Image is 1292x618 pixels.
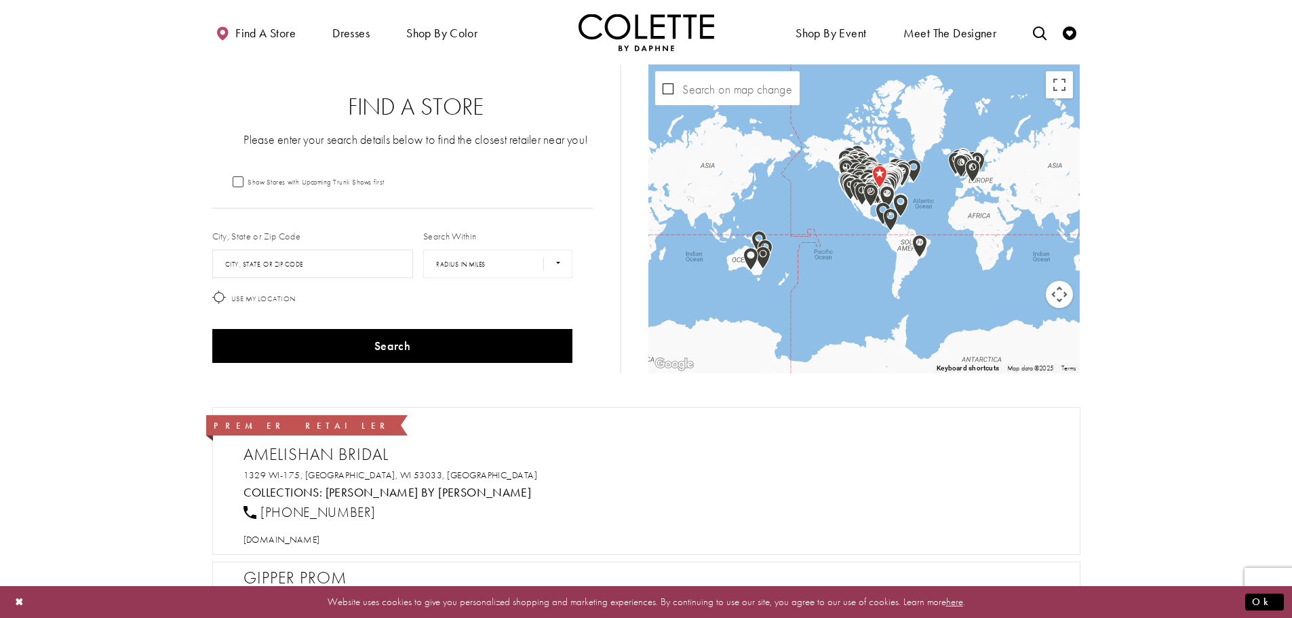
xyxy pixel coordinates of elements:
select: Radius In Miles [423,250,572,278]
button: Toggle fullscreen view [1046,71,1073,98]
button: Keyboard shortcuts [937,364,999,373]
p: Website uses cookies to give you personalized shopping and marketing experiences. By continuing t... [98,593,1194,611]
a: Meet the designer [900,14,1000,51]
a: Check Wishlist [1059,14,1080,51]
span: [DOMAIN_NAME] [243,533,320,545]
span: Find a store [235,26,296,40]
div: Map with store locations [648,64,1080,373]
span: Shop by color [406,26,477,40]
span: Shop By Event [792,14,869,51]
span: Dresses [329,14,373,51]
span: Premier Retailer [214,420,391,431]
label: City, State or Zip Code [212,229,301,243]
h2: Find a Store [239,94,593,121]
img: Colette by Daphne [579,14,714,51]
span: Dresses [332,26,370,40]
a: Open this area in Google Maps (opens a new window) [652,355,697,373]
button: Close Dialog [8,590,31,614]
a: Visit Home Page [579,14,714,51]
input: City, State, or ZIP Code [212,250,414,278]
span: Map data ©2025 [1007,364,1053,372]
a: here [946,595,963,609]
button: Submit Dialog [1245,594,1284,611]
span: [PHONE_NUMBER] [260,503,375,521]
span: Shop By Event [796,26,866,40]
span: Shop by color [403,14,481,51]
h2: Amelishan Bridal [243,444,1063,465]
a: Terms (opens in new tab) [1061,364,1076,372]
button: Map camera controls [1046,281,1073,308]
a: Visit Colette by Daphne page - Opens in new tab [326,484,532,500]
h2: Gipper Prom [243,568,1063,588]
span: Collections: [243,484,323,500]
img: Google [652,355,697,373]
button: Search [212,329,573,363]
span: Show Stores with Upcoming Trunk Shows first [248,177,385,187]
a: Toggle search [1030,14,1050,51]
a: Opens in new tab [243,469,538,481]
a: [PHONE_NUMBER] [243,503,376,521]
p: Please enter your search details below to find the closest retailer near you! [239,131,593,148]
span: Meet the designer [903,26,997,40]
a: Find a store [212,14,299,51]
a: Opens in new tab [243,533,320,545]
label: Search Within [423,229,476,243]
